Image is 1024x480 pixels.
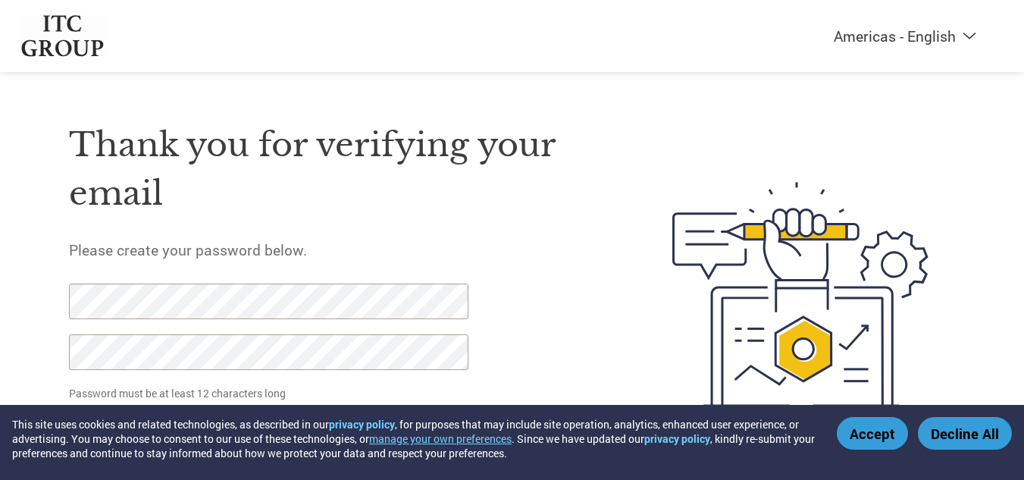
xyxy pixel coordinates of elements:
[69,240,601,259] h5: Please create your password below.
[12,417,815,460] div: This site uses cookies and related technologies, as described in our , for purposes that may incl...
[369,431,512,446] button: manage your own preferences
[329,417,395,431] a: privacy policy
[20,15,106,57] img: ITC Group
[644,431,710,446] a: privacy policy
[69,121,601,218] h1: Thank you for verifying your email
[837,417,908,450] button: Accept
[69,385,474,401] p: Password must be at least 12 characters long
[918,417,1012,450] button: Decline All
